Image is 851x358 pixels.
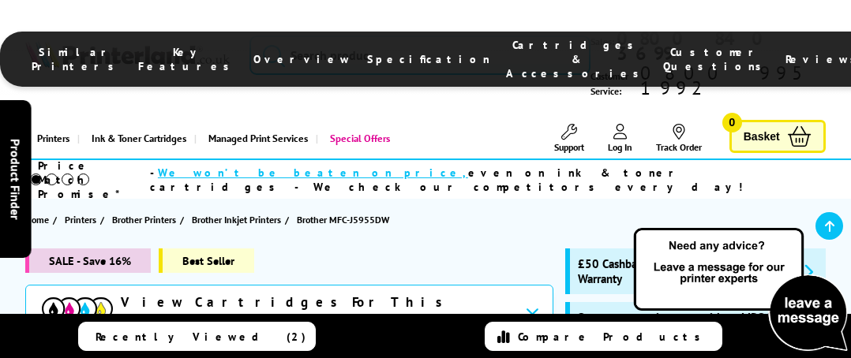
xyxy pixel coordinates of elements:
span: View Cartridges For This Printer [121,293,512,328]
a: Basket 0 [729,120,826,154]
span: Ink & Toner Cartridges [92,118,186,158]
span: Similar Printers [32,45,122,73]
span: Product Finder [8,139,24,220]
a: Brother Inkjet Printers [192,211,285,228]
img: View Cartridges [42,297,113,319]
span: Support [554,141,584,153]
a: Ink & Toner Cartridges [77,118,194,158]
span: Customer Service: [590,65,826,99]
span: We won’t be beaten on price, [158,166,468,180]
span: Home [25,211,49,228]
div: - even on ink & toner cartridges - We check our competitors every day! [150,166,810,194]
a: Support [554,124,584,153]
a: Track Order [656,124,702,153]
img: Open Live Chat window [630,226,851,355]
a: Managed Print Services [194,118,316,158]
span: Printers [65,211,96,228]
a: Brother MFC-J5955DW [297,211,393,228]
li: modal_Promise [8,166,810,193]
span: SALE - Save 16% [25,248,151,273]
a: Brother Printers [112,211,180,228]
span: £50 Cashback OR Free 3 Year Warranty [578,256,760,286]
span: Price Match Promise* [38,158,150,201]
span: Save on your print costs with an MPS Essential Subscription [578,310,812,340]
span: Basket [744,126,780,147]
a: Home [25,211,53,228]
a: Compare Products [485,322,722,351]
a: Log In [608,124,632,153]
span: Customer Questions [663,45,770,73]
span: Brother MFC-J5955DW [297,211,389,228]
span: Specification [367,52,490,66]
span: Key Features [138,45,238,73]
span: Overview [253,52,351,66]
span: Cartridges & Accessories [506,38,647,80]
span: Log In [608,141,632,153]
span: Recently Viewed (2) [96,330,306,344]
span: Best Seller [159,248,254,273]
a: Special Offers [316,118,398,158]
span: Brother Printers [112,211,176,228]
span: 0 [722,113,742,132]
a: Printers [65,211,100,228]
a: Printers [25,118,77,158]
span: Compare Products [518,330,709,344]
a: Recently Viewed (2) [78,322,316,351]
span: Brother Inkjet Printers [192,211,281,228]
